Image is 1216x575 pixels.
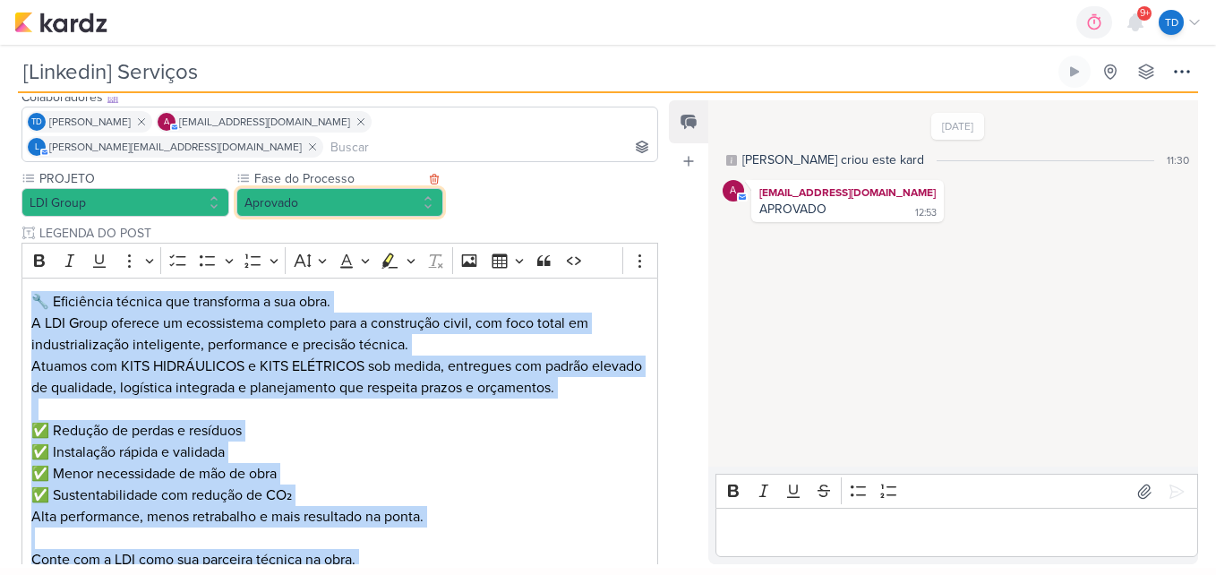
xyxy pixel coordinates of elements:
p: Alta performance, menos retrabalho e mais resultado na ponta. Conte com a LDI como sua parceira t... [31,506,649,571]
div: Thais de carvalho [1159,10,1184,35]
div: [EMAIL_ADDRESS][DOMAIN_NAME] [755,184,940,202]
div: aline.ferraz@ldigroup.com.br [158,113,176,131]
span: [PERSON_NAME][EMAIL_ADDRESS][DOMAIN_NAME] [49,139,302,155]
p: ✅ Redução de perdas e resíduos ✅ Instalação rápida e validada ✅ Menor necessidade de mão de obra ... [31,420,649,506]
input: Kard Sem Título [18,56,1055,88]
div: Editor toolbar [715,474,1198,509]
div: Editor toolbar [21,243,658,278]
p: 🔧 Eficiência técnica que transforma a sua obra. [31,291,649,313]
div: Ligar relógio [1067,64,1082,79]
div: Colaboradores [21,88,658,107]
button: Aprovado [236,188,444,217]
button: LDI Group [21,188,229,217]
div: Thais de carvalho [28,113,46,131]
label: Fase do Processo [253,169,424,188]
span: 9+ [1140,6,1150,21]
span: [PERSON_NAME] [49,114,131,130]
p: a [730,186,736,196]
input: Texto sem título [36,224,658,243]
div: 11:30 [1167,152,1189,168]
div: [PERSON_NAME] criou este kard [742,150,924,169]
p: l [35,143,39,152]
p: Td [31,118,42,127]
div: APROVADO [759,202,826,217]
div: luciano@ldigroup.com.br [28,138,46,156]
p: Atuamos com KITS HIDRÁULICOS e KITS ELÉTRICOS sob medida, entregues com padrão elevado de qualida... [31,356,649,420]
div: Editor editing area: main [715,508,1198,557]
img: kardz.app [14,12,107,33]
p: Td [1165,14,1178,30]
p: a [164,118,169,127]
p: A LDI Group oferece um ecossistema completo para a construção civil, com foco total em industrial... [31,313,649,356]
input: Buscar [327,136,654,158]
div: aline.ferraz@ldigroup.com.br [723,180,744,202]
label: PROJETO [38,169,229,188]
span: [EMAIL_ADDRESS][DOMAIN_NAME] [179,114,350,130]
div: 12:53 [915,206,937,220]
